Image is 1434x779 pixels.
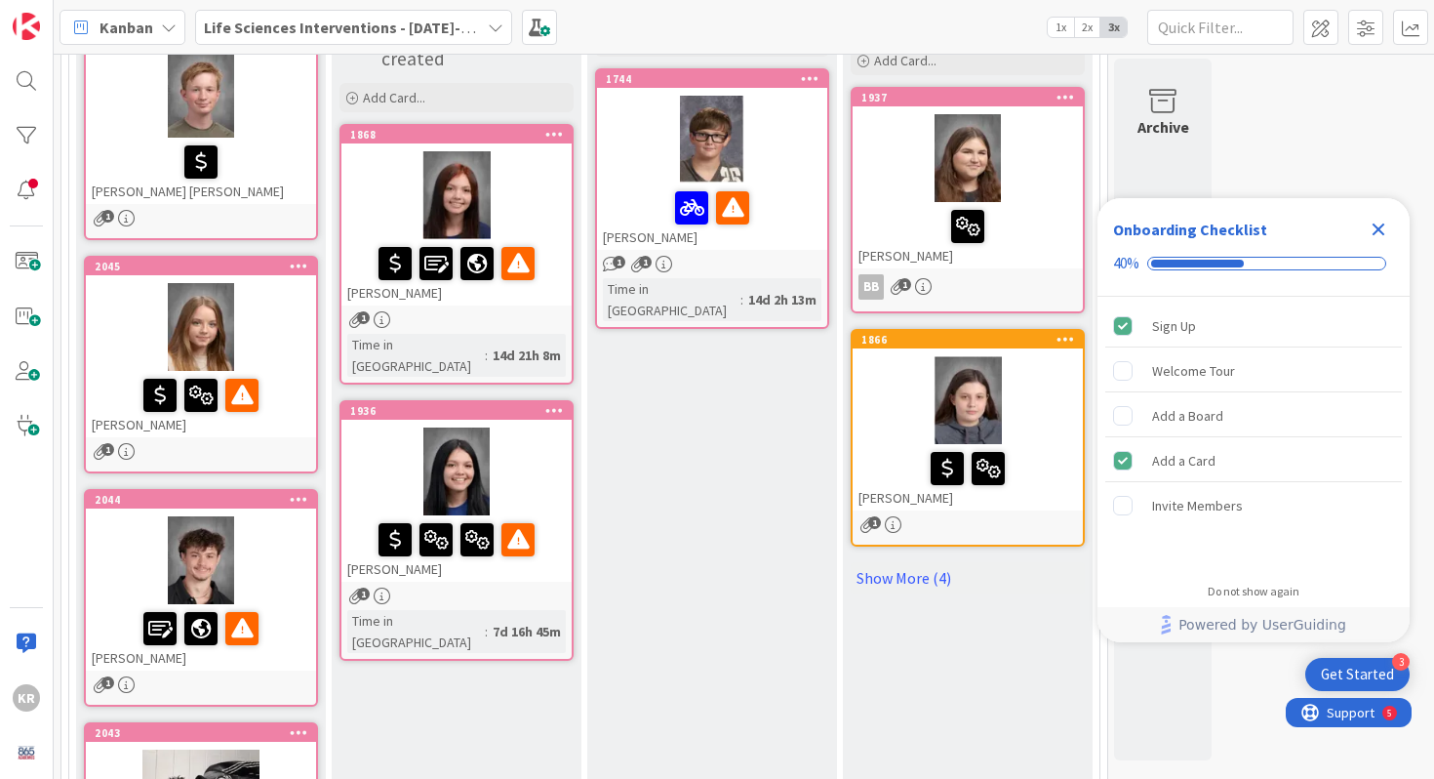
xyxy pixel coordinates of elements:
[347,610,485,653] div: Time in [GEOGRAPHIC_DATA]
[853,444,1083,511] div: [PERSON_NAME]
[1152,314,1196,338] div: Sign Up
[488,621,566,642] div: 7d 16h 45m
[1105,439,1402,482] div: Add a Card is complete.
[13,13,40,40] img: Visit kanbanzone.com
[101,8,106,23] div: 5
[204,18,506,37] b: Life Sciences Interventions - [DATE]-[DATE]
[1113,255,1394,272] div: Checklist progress: 40%
[485,345,488,366] span: :
[1305,658,1410,691] div: Open Get Started checklist, remaining modules: 3
[1100,18,1127,37] span: 3x
[861,333,1083,347] div: 1866
[101,210,114,223] span: 1
[86,258,316,275] div: 2045
[86,24,316,204] div: [PERSON_NAME] [PERSON_NAME]
[853,89,1083,106] div: 1937
[597,184,827,250] div: [PERSON_NAME]
[1152,359,1235,383] div: Welcome Tour
[84,489,318,707] a: 2044[PERSON_NAME]
[41,3,89,26] span: Support
[84,256,318,473] a: 2045[PERSON_NAME]
[743,289,821,310] div: 14d 2h 13m
[95,726,316,740] div: 2043
[595,68,829,329] a: 1744[PERSON_NAME]Time in [GEOGRAPHIC_DATA]:14d 2h 13m
[1105,349,1402,392] div: Welcome Tour is incomplete.
[488,345,566,366] div: 14d 21h 8m
[1097,297,1410,571] div: Checklist items
[357,311,370,324] span: 1
[86,371,316,437] div: [PERSON_NAME]
[1113,255,1139,272] div: 40%
[1321,665,1394,684] div: Get Started
[853,331,1083,348] div: 1866
[606,72,827,86] div: 1744
[13,684,40,712] div: KR
[86,138,316,204] div: [PERSON_NAME] [PERSON_NAME]
[86,258,316,437] div: 2045[PERSON_NAME]
[1105,305,1402,348] div: Sign Up is complete.
[853,274,1083,300] div: BB
[868,516,881,529] span: 1
[341,402,572,420] div: 1936
[101,443,114,456] span: 1
[851,562,1085,594] a: Show More (4)
[13,739,40,766] img: avatar
[740,289,743,310] span: :
[1392,653,1410,671] div: 3
[363,89,425,106] span: Add Card...
[853,331,1083,511] div: 1866[PERSON_NAME]
[898,278,911,291] span: 1
[95,493,316,507] div: 2044
[341,402,572,582] div: 1936[PERSON_NAME]
[1074,18,1100,37] span: 2x
[101,676,114,689] span: 1
[1105,394,1402,437] div: Add a Board is incomplete.
[341,515,572,582] div: [PERSON_NAME]
[1048,18,1074,37] span: 1x
[1097,198,1410,642] div: Checklist Container
[84,22,318,240] a: [PERSON_NAME] [PERSON_NAME]
[858,274,884,300] div: BB
[86,491,316,671] div: 2044[PERSON_NAME]
[347,334,485,377] div: Time in [GEOGRAPHIC_DATA]
[86,604,316,671] div: [PERSON_NAME]
[1208,584,1299,599] div: Do not show again
[1363,214,1394,245] div: Close Checklist
[603,278,740,321] div: Time in [GEOGRAPHIC_DATA]
[1152,494,1243,517] div: Invite Members
[485,621,488,642] span: :
[853,89,1083,268] div: 1937[PERSON_NAME]
[874,52,936,69] span: Add Card...
[86,724,316,742] div: 2043
[341,126,572,143] div: 1868
[1113,218,1267,241] div: Onboarding Checklist
[1097,607,1410,642] div: Footer
[1152,404,1223,428] div: Add a Board
[597,70,827,88] div: 1744
[613,256,625,268] span: 1
[357,588,370,600] span: 1
[341,239,572,306] div: [PERSON_NAME]
[1105,484,1402,527] div: Invite Members is incomplete.
[341,126,572,306] div: 1868[PERSON_NAME]
[861,91,1083,104] div: 1937
[853,202,1083,268] div: [PERSON_NAME]
[86,491,316,509] div: 2044
[350,128,572,142] div: 1868
[851,87,1085,313] a: 1937[PERSON_NAME]BB
[1137,115,1189,139] div: Archive
[100,16,153,39] span: Kanban
[1152,449,1215,472] div: Add a Card
[1147,10,1294,45] input: Quick Filter...
[597,70,827,250] div: 1744[PERSON_NAME]
[1178,613,1346,636] span: Powered by UserGuiding
[851,329,1085,547] a: 1866[PERSON_NAME]
[1107,607,1400,642] a: Powered by UserGuiding
[95,260,316,273] div: 2045
[350,404,572,418] div: 1936
[339,124,574,385] a: 1868[PERSON_NAME]Time in [GEOGRAPHIC_DATA]:14d 21h 8m
[639,256,652,268] span: 1
[339,400,574,661] a: 1936[PERSON_NAME]Time in [GEOGRAPHIC_DATA]:7d 16h 45m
